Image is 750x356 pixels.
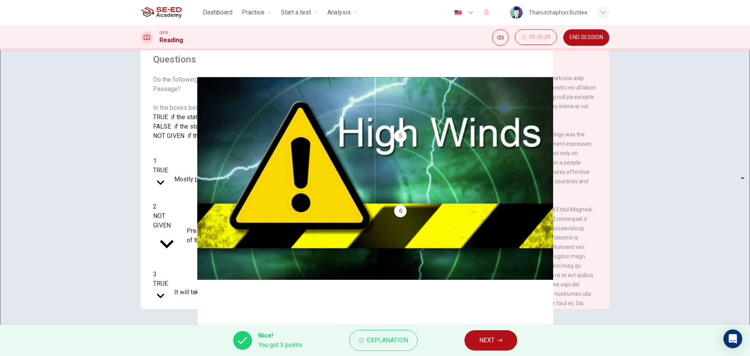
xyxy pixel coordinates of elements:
button: Practice [239,5,275,20]
button: END SESSION [563,29,609,46]
span: Dashboard [203,8,232,17]
img: Profile picture [510,6,523,19]
h1: Reading [159,36,183,45]
span: Start a test [281,8,311,17]
div: 5 [394,130,407,142]
span: Nice! [258,331,302,340]
span: Analysis [327,8,351,17]
div: 6 [394,205,407,217]
img: SE-ED Academy logo [141,5,182,20]
button: Start a test [278,5,321,20]
span: Practice [242,8,264,17]
span: Explanation [367,335,408,346]
div: Open Intercom Messenger [723,329,742,348]
div: Hide [515,29,557,46]
span: 00:06:24 [529,34,550,40]
span: END SESSION [570,34,603,41]
img: en [453,10,463,16]
button: Dashboard [200,5,236,20]
span: NEXT [479,335,495,346]
a: SE-ED Academy logo [141,5,200,20]
button: 00:06:24 [515,29,557,45]
div: Mute [492,29,509,46]
button: Analysis [324,5,361,20]
button: NEXT [464,330,517,351]
span: You got 3 points [258,340,302,350]
button: Explanation [349,330,418,351]
span: CEFR [159,30,168,36]
div: Thanutchaphon Butdee [529,8,587,17]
